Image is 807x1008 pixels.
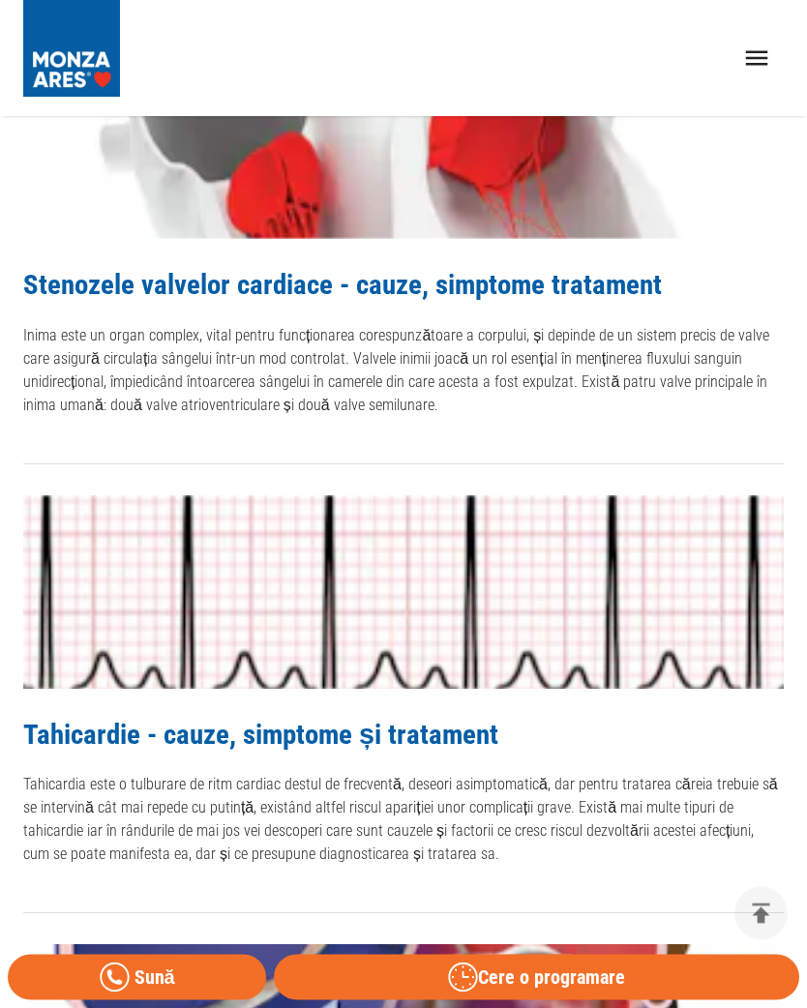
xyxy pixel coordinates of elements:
p: Tahicardia este o tulburare de ritm cardiac destul de frecventă, deseori asimptomatică, dar pentr... [23,774,784,867]
img: Stenozele valvelor cardiace - cauze, simptome tratament [23,46,784,240]
button: Cere o programare [274,955,799,1000]
button: open drawer [731,32,784,85]
a: Tahicardie - cauze, simptome și tratament [23,719,498,752]
button: delete [734,887,788,940]
img: Tahicardie - cauze, simptome și tratament [23,496,784,690]
p: Inima este un organ complex, vital pentru funcționarea corespunzătoare a corpului, și depinde de ... [23,325,784,418]
a: Sună [8,955,266,1000]
a: Stenozele valvelor cardiace - cauze, simptome tratament [23,269,662,302]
